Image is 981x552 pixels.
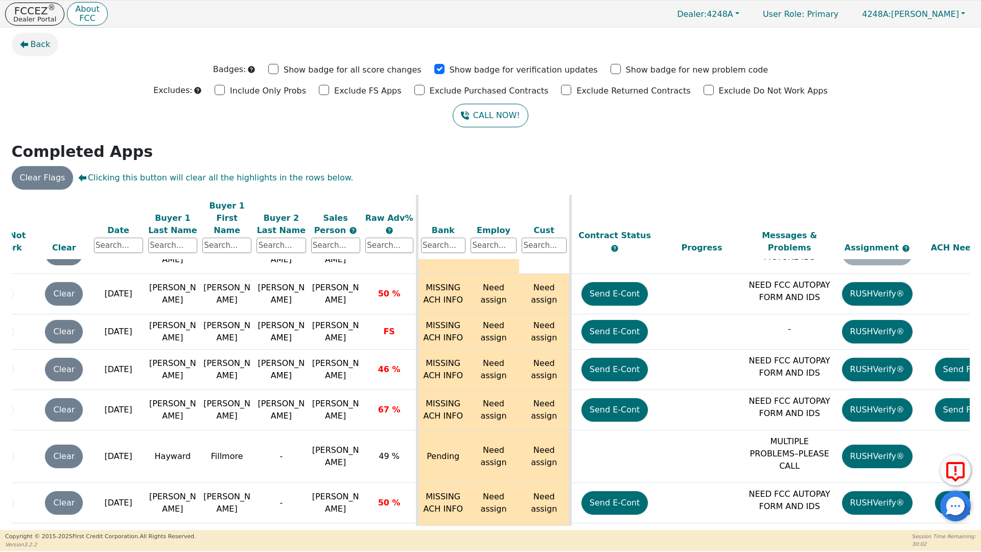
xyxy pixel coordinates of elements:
[519,390,570,430] td: Need assign
[312,399,359,421] span: [PERSON_NAME]
[256,212,306,236] div: Buyer 2 Last Name
[200,390,254,430] td: [PERSON_NAME]
[230,85,306,97] p: Include Only Probs
[334,85,402,97] p: Exclude FS Apps
[378,289,401,298] span: 50 %
[153,84,192,97] p: Excludes:
[845,243,902,252] span: Assignment
[468,483,519,523] td: Need assign
[31,38,51,51] span: Back
[91,390,146,430] td: [DATE]
[200,314,254,350] td: [PERSON_NAME]
[312,492,359,514] span: [PERSON_NAME]
[378,405,401,415] span: 67 %
[94,224,143,236] div: Date
[254,314,308,350] td: [PERSON_NAME]
[468,274,519,314] td: Need assign
[661,242,743,254] div: Progress
[312,358,359,380] span: [PERSON_NAME]
[254,430,308,483] td: -
[5,3,64,26] button: FCCEZ®Dealer Portal
[200,483,254,523] td: [PERSON_NAME]
[417,390,468,430] td: MISSING ACH INFO
[45,491,83,515] button: Clear
[421,238,466,253] input: Search...
[748,229,831,254] div: Messages & Problems
[468,314,519,350] td: Need assign
[254,350,308,390] td: [PERSON_NAME]
[450,64,598,76] p: Show badge for verification updates
[719,85,828,97] p: Exclude Do Not Work Apps
[45,282,83,306] button: Clear
[522,238,567,253] input: Search...
[471,238,517,253] input: Search...
[748,488,831,513] p: NEED FCC AUTOPAY FORM AND IDS
[677,9,733,19] span: 4248A
[45,445,83,468] button: Clear
[519,430,570,483] td: Need assign
[581,398,648,422] button: Send E-Cont
[365,238,413,253] input: Search...
[213,63,246,76] p: Badges:
[75,5,99,13] p: About
[862,9,959,19] span: [PERSON_NAME]
[365,213,413,222] span: Raw Adv%
[5,533,196,541] p: Copyright © 2015- 2025 First Credit Corporation.
[91,483,146,523] td: [DATE]
[39,242,88,254] div: Clear
[202,238,251,253] input: Search...
[522,224,567,236] div: Cust
[67,2,107,26] button: AboutFCC
[146,390,200,430] td: [PERSON_NAME]
[91,274,146,314] td: [DATE]
[45,398,83,422] button: Clear
[417,314,468,350] td: MISSING ACH INFO
[378,498,401,508] span: 50 %
[148,238,197,253] input: Search...
[576,85,690,97] p: Exclude Returned Contracts
[5,541,196,548] p: Version 3.2.2
[146,430,200,483] td: Hayward
[940,455,971,486] button: Report Error to FCC
[314,213,349,235] span: Sales Person
[378,364,401,374] span: 46 %
[75,14,99,22] p: FCC
[519,274,570,314] td: Need assign
[12,33,59,56] button: Back
[254,483,308,523] td: -
[45,320,83,343] button: Clear
[146,350,200,390] td: [PERSON_NAME]
[453,104,528,127] button: CALL NOW!
[748,435,831,472] p: MULTIPLE PROBLEMS–PLEASE CALL
[626,64,768,76] p: Show badge for new problem code
[200,274,254,314] td: [PERSON_NAME]
[312,445,359,467] span: [PERSON_NAME]
[94,238,143,253] input: Search...
[862,9,891,19] span: 4248A:
[748,323,831,335] p: -
[311,238,360,253] input: Search...
[468,350,519,390] td: Need assign
[842,282,913,306] button: RUSHVerify®
[842,491,913,515] button: RUSHVerify®
[146,274,200,314] td: [PERSON_NAME]
[748,395,831,420] p: NEED FCC AUTOPAY FORM AND IDS
[842,320,913,343] button: RUSHVerify®
[12,166,74,190] button: Clear Flags
[912,540,976,548] p: 30:02
[256,238,306,253] input: Search...
[139,533,196,540] span: All Rights Reserved.
[202,199,251,236] div: Buyer 1 First Name
[912,533,976,540] p: Session Time Remaining:
[146,483,200,523] td: [PERSON_NAME]
[48,3,56,12] sup: ®
[581,491,648,515] button: Send E-Cont
[417,350,468,390] td: MISSING ACH INFO
[78,172,353,184] span: Clicking this button will clear all the highlights in the rows below.
[468,390,519,430] td: Need assign
[519,483,570,523] td: Need assign
[666,6,750,22] button: Dealer:4248A
[13,16,56,22] p: Dealer Portal
[312,283,359,305] span: [PERSON_NAME]
[284,64,422,76] p: Show badge for all score changes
